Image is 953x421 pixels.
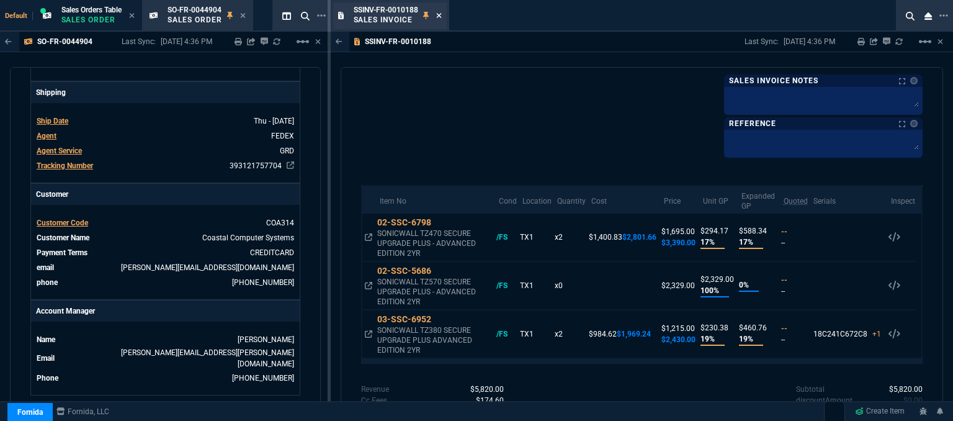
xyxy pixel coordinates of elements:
p: spec.value [465,395,504,406]
p: undefined [796,395,852,406]
p: $2,329.00 [700,274,734,285]
p: Account Manager [31,301,300,322]
tr: undefined [36,372,295,384]
div: -- [781,334,806,345]
span: phone [37,278,58,287]
th: Unit GP [698,186,736,214]
th: Quantity [552,186,586,214]
span: GRD [280,147,294,155]
nx-icon: Open In Opposite Panel [365,330,372,338]
nx-icon: Close Tab [129,11,135,21]
td: $984.62 [586,310,659,358]
tr: 910-431-1145 [36,276,295,289]
span: /FS [496,233,508,242]
nx-icon: Close Workbench [919,9,937,24]
nx-icon: Close Tab [240,11,246,21]
nx-icon: Split Panels [277,9,296,24]
span: Default [5,12,33,20]
nx-icon: Open In Opposite Panel [365,233,372,242]
span: $3,390.00 [661,238,696,247]
p: [DATE] 4:36 PM [784,37,835,47]
p: $1,695.00 [661,226,696,237]
tr: undefined [36,145,295,157]
tr: undefined [36,232,295,244]
span: SO-FR-0044904 [168,6,221,14]
a: 393121757704 [230,161,282,170]
span: SSINV-FR-0010188 [354,6,418,14]
span: Payment Terms [37,248,87,257]
th: Location [517,186,552,214]
a: [PERSON_NAME] [238,335,294,344]
a: msbcCompanyName [53,406,113,417]
span: email [37,263,54,272]
p: Last Sync: [122,37,161,47]
nx-icon: Back to Table [336,37,342,46]
tr: SONICWALL TZ570 SECURE UPGRADE PLUS - ADVANCED EDITION 2YR [362,261,922,310]
div: -- [781,226,806,237]
td: x0 [552,261,586,310]
div: -- [781,323,806,334]
th: Inspect [886,186,916,214]
th: Cond [494,186,517,214]
p: SONICWALL TZ570 SECURE UPGRADE PLUS - ADVANCED EDITION 2YR [377,277,491,307]
p: Shipping [31,82,300,103]
span: 174.6 [476,396,504,405]
span: 2025-09-11T00:00:00.000Z [254,117,294,125]
p: $1,215.00 [661,323,696,334]
tr: undefined [36,160,295,172]
div: -- [781,274,806,286]
span: +1 [872,330,881,338]
a: 910-431-1145 [232,278,294,287]
td: $1,400.83 [586,214,659,261]
nx-icon: Back to Table [5,37,12,46]
span: $2,801.66 [622,233,656,242]
td: TX1 [517,261,552,310]
mat-icon: Example home icon [918,34,933,49]
p: spec.value [892,395,923,406]
tr: SONICWALL TZ470 SECURE UPGRADE PLUS - ADVANCED EDITION 2YR [362,214,922,261]
p: 19% [700,333,725,346]
span: Ship Date [37,117,68,125]
span: 5820 [889,385,923,394]
tr: undefined [36,130,295,142]
p: 0% [739,279,759,292]
nx-icon: Open New Tab [317,10,326,22]
div: 03-SSC-6952 [377,313,491,325]
td: x2 [552,214,586,261]
a: 469-249-2107 [232,374,294,383]
nx-icon: Search [901,9,919,24]
span: Name [37,335,55,344]
span: CREDITCARD [250,248,294,257]
p: spec.value [459,384,504,395]
span: $1,969.24 [617,330,651,338]
a: Hide Workbench [315,37,321,47]
p: SO-FR-0044904 [37,37,92,47]
p: undefined [361,395,387,406]
nx-icon: Open In Opposite Panel [365,281,372,290]
p: SONICWALL TZ380 SECURE UPGRADE PLUS ADVANCED EDITION 2YR [377,325,491,355]
p: 19% [739,333,763,346]
a: Hide Workbench [937,37,943,47]
tr: SONICWALL TZ380 SECURE UPGRADE PLUS ADVANCED EDITION 2YR [362,310,922,358]
th: Item No [375,186,494,214]
nx-icon: Open New Tab [939,10,948,22]
div: 18C241C672C8+1 [813,328,881,340]
p: SSINV-FR-0010188 [365,37,431,47]
nx-icon: Close Tab [436,11,442,21]
p: spec.value [878,384,923,395]
p: $230.38 [700,322,734,333]
td: x2 [552,310,586,358]
th: Cost [586,186,659,214]
span: Email [37,354,55,363]
tr: undefined [36,115,295,127]
abbr: Quoted Cost and Sourcing Notes. Only applicable on Dash quotes. [784,197,808,206]
p: Sales Invoice [354,15,416,25]
a: Coastal Computer Systems [202,233,294,242]
p: $2,329.00 [661,280,696,291]
tr: undefined [36,333,295,346]
th: Serials [808,186,886,214]
td: TX1 [517,310,552,358]
p: $460.76 [739,322,776,333]
div: 02-SSC-5686 [377,265,491,277]
div: 02-SSC-6798 [377,216,491,229]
